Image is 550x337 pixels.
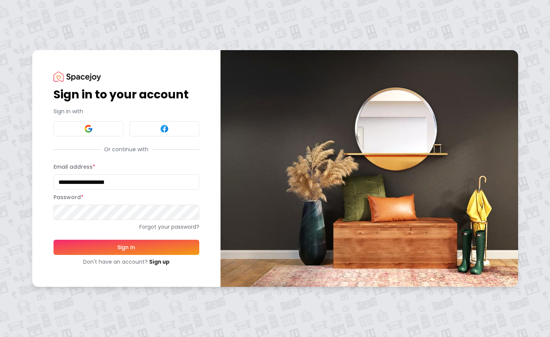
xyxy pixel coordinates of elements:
[149,258,170,266] a: Sign up
[54,163,95,171] label: Email address
[54,108,199,115] p: Sign in with
[221,50,518,287] img: banner
[84,124,93,133] img: Google signin
[54,240,199,255] button: Sign In
[54,71,101,82] img: Spacejoy Logo
[101,146,151,153] span: Or continue with
[54,88,199,101] h1: Sign in to your account
[54,258,199,266] div: Don't have an account?
[54,223,199,231] a: Forgot your password?
[160,124,169,133] img: Facebook signin
[54,193,84,201] label: Password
